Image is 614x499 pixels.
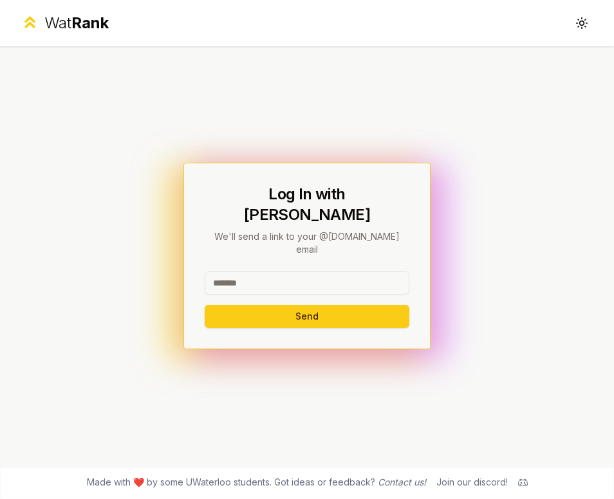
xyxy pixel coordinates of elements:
div: Wat [44,13,109,33]
button: Send [205,305,409,328]
a: WatRank [21,13,109,33]
p: We'll send a link to your @[DOMAIN_NAME] email [205,230,409,256]
div: Join our discord! [436,476,508,489]
span: Made with ❤️ by some UWaterloo students. Got ideas or feedback? [87,476,426,489]
span: Rank [71,14,109,32]
h1: Log In with [PERSON_NAME] [205,184,409,225]
a: Contact us! [378,476,426,487]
